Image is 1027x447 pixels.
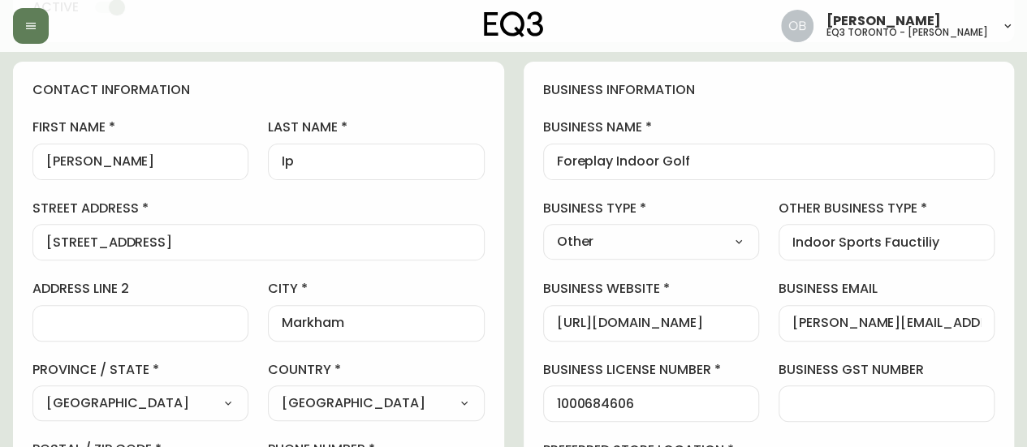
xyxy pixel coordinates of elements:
label: last name [268,118,484,136]
h5: eq3 toronto - [PERSON_NAME] [826,28,988,37]
label: street address [32,200,485,217]
img: 8e0065c524da89c5c924d5ed86cfe468 [781,10,813,42]
label: city [268,280,484,298]
label: business gst number [779,361,995,379]
span: [PERSON_NAME] [826,15,941,28]
h4: business information [543,81,995,99]
img: logo [484,11,544,37]
label: address line 2 [32,280,248,298]
label: business type [543,200,759,217]
label: business license number [543,361,759,379]
label: country [268,361,484,379]
label: first name [32,118,248,136]
label: other business type [779,200,995,217]
label: business name [543,118,995,136]
h4: contact information [32,81,485,99]
label: province / state [32,361,248,379]
label: business email [779,280,995,298]
label: business website [543,280,759,298]
input: https://www.designshop.com [557,316,745,331]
